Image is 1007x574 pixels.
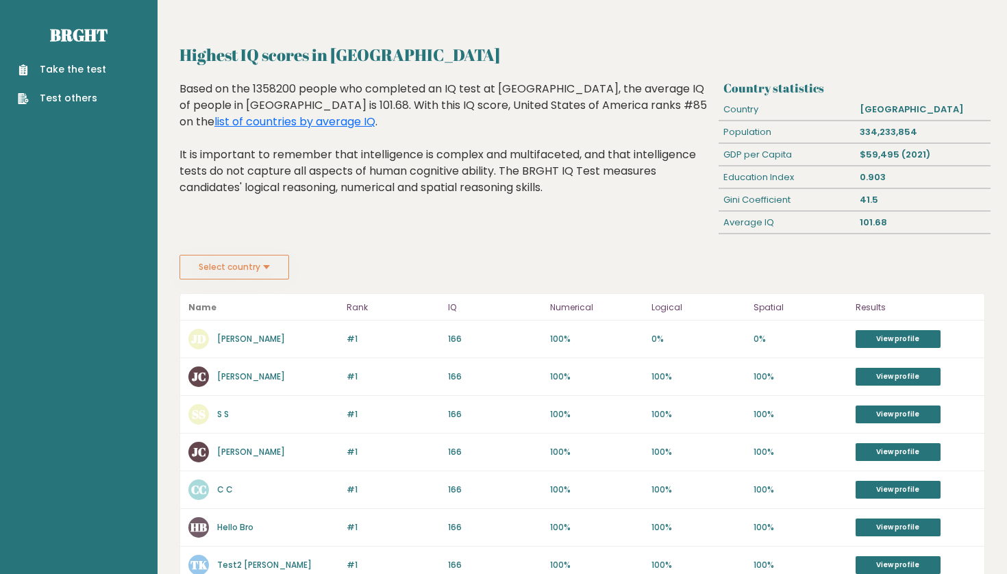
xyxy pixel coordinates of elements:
text: CC [191,482,207,497]
p: 100% [754,446,847,458]
p: 100% [550,371,644,383]
p: 166 [448,371,542,383]
p: 166 [448,408,542,421]
p: 100% [754,521,847,534]
a: Test2 [PERSON_NAME] [217,559,312,571]
text: TK [190,557,208,573]
a: View profile [856,405,941,423]
p: #1 [347,559,440,571]
p: Results [856,299,976,316]
p: Spatial [754,299,847,316]
a: View profile [856,481,941,499]
a: list of countries by average IQ [214,114,375,129]
h2: Highest IQ scores in [GEOGRAPHIC_DATA] [179,42,985,67]
p: 100% [754,484,847,496]
div: $59,495 (2021) [854,144,991,166]
p: 166 [448,484,542,496]
div: 334,233,854 [854,121,991,143]
a: Brght [50,24,108,46]
p: Numerical [550,299,644,316]
p: Logical [651,299,745,316]
text: JD [191,331,206,347]
p: 166 [448,559,542,571]
p: 166 [448,333,542,345]
text: JC [192,444,206,460]
p: 100% [651,521,745,534]
a: View profile [856,556,941,574]
p: #1 [347,521,440,534]
p: #1 [347,408,440,421]
p: 100% [651,484,745,496]
div: Education Index [719,166,855,188]
text: JC [192,369,206,384]
a: S S [217,408,229,420]
p: 100% [651,559,745,571]
p: #1 [347,484,440,496]
p: 0% [651,333,745,345]
p: 0% [754,333,847,345]
a: View profile [856,330,941,348]
p: 100% [550,408,644,421]
p: 100% [754,371,847,383]
a: C C [217,484,233,495]
p: 100% [550,521,644,534]
a: [PERSON_NAME] [217,371,285,382]
p: IQ [448,299,542,316]
a: Take the test [18,62,106,77]
a: Test others [18,91,106,105]
p: 100% [651,446,745,458]
p: Rank [347,299,440,316]
div: Average IQ [719,212,855,234]
button: Select country [179,255,289,279]
p: 100% [651,371,745,383]
a: [PERSON_NAME] [217,446,285,458]
div: 41.5 [854,189,991,211]
div: Country [719,99,855,121]
div: 0.903 [854,166,991,188]
div: [GEOGRAPHIC_DATA] [854,99,991,121]
b: Name [188,301,216,313]
a: View profile [856,519,941,536]
div: 101.68 [854,212,991,234]
text: SS [192,406,206,422]
p: 166 [448,521,542,534]
div: GDP per Capita [719,144,855,166]
p: 100% [550,559,644,571]
div: Population [719,121,855,143]
text: HB [190,519,207,535]
div: Gini Coefficient [719,189,855,211]
p: 100% [651,408,745,421]
p: 100% [550,446,644,458]
a: View profile [856,443,941,461]
a: View profile [856,368,941,386]
a: Hello Bro [217,521,253,533]
p: 100% [754,559,847,571]
p: #1 [347,333,440,345]
h3: Country statistics [723,81,985,95]
p: 100% [754,408,847,421]
div: Based on the 1358200 people who completed an IQ test at [GEOGRAPHIC_DATA], the average IQ of peop... [179,81,713,216]
p: #1 [347,371,440,383]
p: 100% [550,484,644,496]
p: 100% [550,333,644,345]
a: [PERSON_NAME] [217,333,285,345]
p: 166 [448,446,542,458]
p: #1 [347,446,440,458]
